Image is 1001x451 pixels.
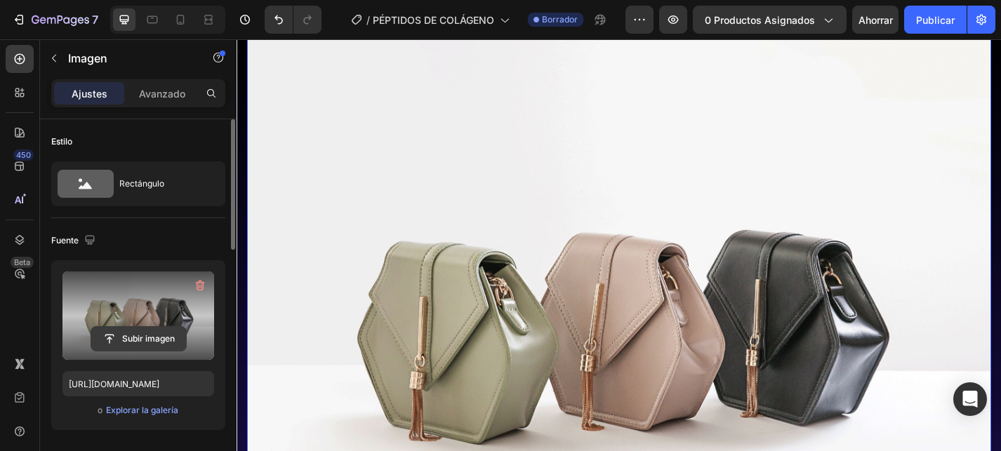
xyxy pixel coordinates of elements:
font: Ahorrar [859,14,893,26]
div: Deshacer/Rehacer [265,6,321,34]
button: 7 [6,6,105,34]
button: Ahorrar [852,6,899,34]
font: Estilo [51,136,72,147]
button: Publicar [904,6,967,34]
font: PÉPTIDOS DE COLÁGENO [373,14,494,26]
font: Avanzado [139,88,185,100]
font: 0 productos asignados [705,14,815,26]
button: Subir imagen [91,326,187,351]
font: Publicar [916,14,955,26]
font: Imagen [68,51,107,65]
button: Explorar la galería [105,403,179,417]
p: Imagen [68,50,187,67]
font: o [98,405,102,415]
font: Beta [14,257,30,267]
input: https://ejemplo.com/imagen.jpg [62,371,214,396]
iframe: Área de diseño [237,39,1001,451]
div: Abrir Intercom Messenger [953,382,987,416]
font: 7 [92,13,98,27]
font: Fuente [51,235,79,245]
font: / [366,14,370,26]
font: Rectángulo [119,178,164,189]
font: Explorar la galería [106,405,178,415]
font: Ajustes [72,88,107,100]
font: 450 [16,150,31,160]
button: 0 productos asignados [693,6,847,34]
font: Borrador [542,14,578,25]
